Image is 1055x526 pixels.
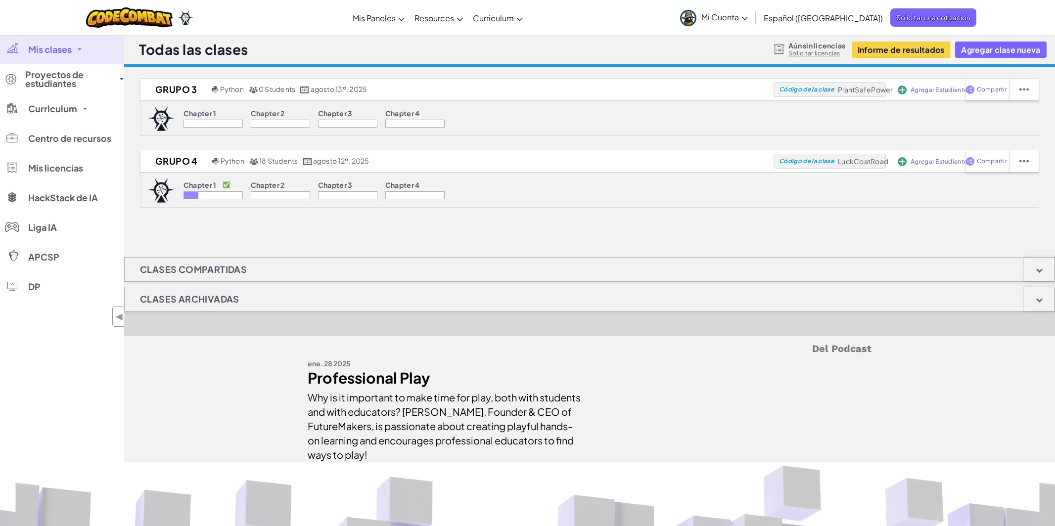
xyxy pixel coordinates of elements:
[140,154,210,169] h2: Grupo 4
[1019,85,1029,94] img: IconStudentEllipsis.svg
[308,371,582,385] div: Professional Play
[680,10,696,26] img: avatar
[251,181,285,189] p: Chapter 2
[183,109,217,117] p: Chapter 1
[140,82,209,97] h2: Grupo 3
[28,164,83,173] span: Mis licencias
[308,356,582,371] div: ene. 28 2025
[764,13,883,23] span: Español ([GEOGRAPHIC_DATA])
[28,134,111,143] span: Centro de recursos
[898,86,907,94] img: IconAddStudents.svg
[220,85,244,93] span: Python
[148,106,175,131] img: logo
[311,85,367,93] span: agosto 13º, 2025
[468,4,528,31] a: Curriculum
[701,12,748,22] span: Mi Cuenta
[977,158,1007,164] span: Compartir
[318,109,353,117] p: Chapter 3
[183,181,217,189] p: Chapter 1
[86,7,173,28] img: CodeCombat logo
[221,156,244,165] span: Python
[25,70,114,88] span: Proyectos de estudiantes
[223,181,230,189] p: ✅
[852,42,951,58] button: Informe de resultados
[675,2,753,33] a: Mi Cuenta
[955,42,1046,58] button: Agregar clase nueva
[965,157,975,166] img: IconShare_Purple.svg
[414,13,454,23] span: Resources
[259,156,298,165] span: 18 Students
[139,40,248,59] h1: Todas las clases
[838,85,893,94] span: PlantSafePower
[788,42,845,49] span: Aún sin licencias
[965,85,975,94] img: IconShare_Purple.svg
[148,178,175,203] img: logo
[300,86,309,93] img: calendar.svg
[125,257,262,282] h1: Clases compartidas
[348,4,410,31] a: Mis Paneles
[28,45,72,54] span: Mis clases
[1019,157,1029,166] img: IconStudentEllipsis.svg
[911,159,970,165] span: Agregar Estudiantes
[313,156,369,165] span: agosto 12º, 2025
[898,157,907,166] img: IconAddStudents.svg
[212,86,219,93] img: python.png
[251,109,285,117] p: Chapter 2
[759,4,888,31] a: Español ([GEOGRAPHIC_DATA])
[178,10,193,25] img: Ozaria
[28,193,98,202] span: HackStack de IA
[212,158,220,165] img: python.png
[308,341,872,356] h5: Del Podcast
[890,8,976,27] a: Solicitar una cotización
[385,109,420,117] p: Chapter 4
[249,86,258,93] img: MultipleUsers.png
[140,82,774,97] a: Grupo 3 Python 0 Students agosto 13º, 2025
[385,181,420,189] p: Chapter 4
[911,87,970,93] span: Agregar Estudiantes
[410,4,468,31] a: Resources
[140,154,774,169] a: Grupo 4 Python 18 Students agosto 12º, 2025
[779,158,834,164] span: Código de la clase
[353,13,396,23] span: Mis Paneles
[308,385,582,462] div: Why is it important to make time for play, both with students and with educators? [PERSON_NAME], ...
[977,87,1007,92] span: Compartir
[249,158,258,165] img: MultipleUsers.png
[788,49,845,57] a: Solicitar licencias
[28,104,77,113] span: Curriculum
[838,157,888,166] span: LuckCoatRoad
[259,85,295,93] span: 0 Students
[318,181,353,189] p: Chapter 3
[28,223,57,232] span: Liga IA
[473,13,514,23] span: Curriculum
[303,158,312,165] img: calendar.svg
[115,309,124,324] span: ◀
[779,87,834,92] span: Código de la clase
[125,287,255,311] h1: Clases Archivadas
